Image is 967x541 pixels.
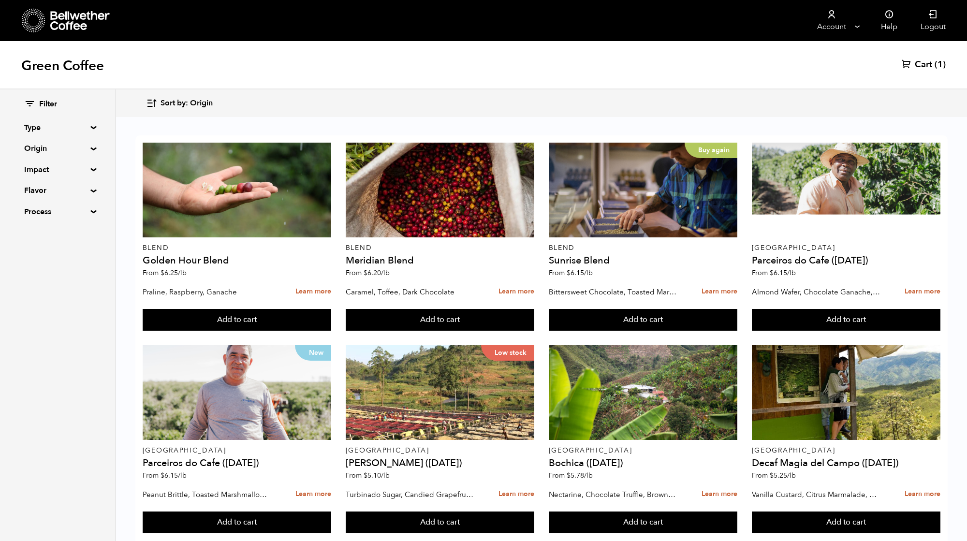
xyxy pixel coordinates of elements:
span: From [143,268,187,278]
p: [GEOGRAPHIC_DATA] [752,447,941,454]
bdi: 6.15 [770,268,796,278]
bdi: 5.10 [364,471,390,480]
span: /lb [787,268,796,278]
h4: Decaf Magia del Campo ([DATE]) [752,458,941,468]
span: $ [364,471,367,480]
button: Add to cart [346,309,535,331]
summary: Flavor [24,185,91,196]
a: Learn more [905,281,940,302]
span: Cart [915,59,932,71]
a: Learn more [702,484,737,505]
h4: Parceiros do Cafe ([DATE]) [752,256,941,265]
p: Caramel, Toffee, Dark Chocolate [346,285,474,299]
bdi: 6.15 [567,268,593,278]
span: $ [770,268,774,278]
h4: Golden Hour Blend [143,256,332,265]
button: Add to cart [752,512,941,534]
span: Sort by: Origin [161,98,213,109]
h4: Sunrise Blend [549,256,738,265]
span: Filter [39,99,57,110]
a: Low stock [346,345,535,440]
button: Add to cart [143,309,332,331]
button: Add to cart [143,512,332,534]
a: Learn more [295,281,331,302]
span: /lb [584,268,593,278]
a: Cart (1) [902,59,946,71]
p: Nectarine, Chocolate Truffle, Brown Sugar [549,487,677,502]
a: Learn more [498,484,534,505]
h4: Meridian Blend [346,256,535,265]
a: New [143,345,332,440]
h4: Bochica ([DATE]) [549,458,738,468]
p: [GEOGRAPHIC_DATA] [143,447,332,454]
button: Add to cart [752,309,941,331]
p: [GEOGRAPHIC_DATA] [752,245,941,251]
p: Buy again [685,143,737,158]
span: /lb [178,471,187,480]
p: Blend [549,245,738,251]
p: Turbinado Sugar, Candied Grapefruit, Spiced Plum [346,487,474,502]
span: (1) [935,59,946,71]
summary: Impact [24,164,91,175]
button: Add to cart [346,512,535,534]
summary: Process [24,206,91,218]
span: $ [364,268,367,278]
bdi: 5.78 [567,471,593,480]
p: Blend [143,245,332,251]
h1: Green Coffee [21,57,104,74]
summary: Origin [24,143,91,154]
p: Blend [346,245,535,251]
span: /lb [381,471,390,480]
bdi: 6.20 [364,268,390,278]
p: [GEOGRAPHIC_DATA] [346,447,535,454]
span: /lb [381,268,390,278]
p: Almond Wafer, Chocolate Ganache, Bing Cherry [752,285,880,299]
span: From [346,268,390,278]
span: /lb [178,268,187,278]
a: Buy again [549,143,738,237]
span: /lb [787,471,796,480]
span: /lb [584,471,593,480]
bdi: 5.25 [770,471,796,480]
p: New [295,345,331,361]
span: From [549,268,593,278]
span: $ [161,471,164,480]
p: Peanut Brittle, Toasted Marshmallow, Bittersweet Chocolate [143,487,271,502]
a: Learn more [295,484,331,505]
bdi: 6.25 [161,268,187,278]
p: Low stock [481,345,534,361]
button: Add to cart [549,309,738,331]
span: From [346,471,390,480]
summary: Type [24,122,91,133]
a: Learn more [702,281,737,302]
p: Bittersweet Chocolate, Toasted Marshmallow, Candied Orange, Praline [549,285,677,299]
span: $ [567,471,571,480]
span: From [143,471,187,480]
button: Sort by: Origin [146,92,213,115]
bdi: 6.15 [161,471,187,480]
p: Vanilla Custard, Citrus Marmalade, Caramel [752,487,880,502]
h4: [PERSON_NAME] ([DATE]) [346,458,535,468]
span: $ [770,471,774,480]
a: Learn more [498,281,534,302]
span: $ [161,268,164,278]
span: $ [567,268,571,278]
span: From [752,268,796,278]
span: From [752,471,796,480]
p: [GEOGRAPHIC_DATA] [549,447,738,454]
p: Praline, Raspberry, Ganache [143,285,271,299]
span: From [549,471,593,480]
button: Add to cart [549,512,738,534]
h4: Parceiros do Cafe ([DATE]) [143,458,332,468]
a: Learn more [905,484,940,505]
